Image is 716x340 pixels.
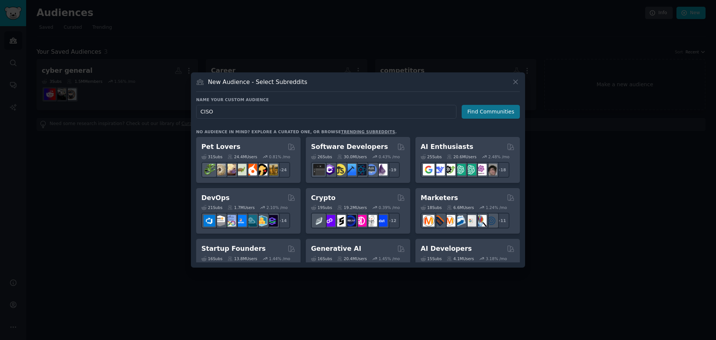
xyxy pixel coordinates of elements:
[266,215,278,227] img: PlatformEngineers
[355,164,367,175] img: reactnative
[421,193,458,203] h2: Marketers
[235,164,246,175] img: turtle
[324,164,335,175] img: csharp
[313,215,325,227] img: ethfinance
[245,164,257,175] img: cockatiel
[379,256,400,261] div: 1.45 % /mo
[486,164,497,175] img: ArtificalIntelligence
[421,205,442,210] div: 18 Sub s
[274,162,290,178] div: + 24
[196,97,520,102] h3: Name your custom audience
[462,105,520,119] button: Find Communities
[334,215,346,227] img: ethstaker
[227,256,257,261] div: 13.8M Users
[341,130,395,134] a: trending subreddits
[337,205,367,210] div: 19.2M Users
[214,215,226,227] img: AWS_Certified_Experts
[384,162,400,178] div: + 19
[201,154,222,159] div: 31 Sub s
[235,215,246,227] img: DevOpsLinks
[465,164,476,175] img: chatgpt_prompts_
[454,215,466,227] img: Emailmarketing
[311,244,361,253] h2: Generative AI
[201,256,222,261] div: 16 Sub s
[423,215,434,227] img: content_marketing
[196,129,397,134] div: No audience in mind? Explore a curated one, or browse .
[269,154,290,159] div: 0.81 % /mo
[201,142,241,152] h2: Pet Lovers
[337,154,367,159] div: 30.0M Users
[201,193,230,203] h2: DevOps
[345,164,356,175] img: iOSProgramming
[227,205,255,210] div: 1.7M Users
[208,78,307,86] h3: New Audience - Select Subreddits
[267,205,288,210] div: 2.10 % /mo
[214,164,226,175] img: ballpython
[447,256,474,261] div: 4.1M Users
[465,215,476,227] img: googleads
[376,164,387,175] img: elixir
[376,215,387,227] img: defi_
[355,215,367,227] img: defiblockchain
[454,164,466,175] img: chatgpt_promptDesign
[224,215,236,227] img: Docker_DevOps
[345,215,356,227] img: web3
[444,215,455,227] img: AskMarketing
[421,244,472,253] h2: AI Developers
[475,164,487,175] img: OpenAIDev
[256,164,267,175] img: PetAdvice
[365,164,377,175] img: AskComputerScience
[224,164,236,175] img: leopardgeckos
[433,164,445,175] img: DeepSeek
[447,154,476,159] div: 20.6M Users
[266,164,278,175] img: dogbreed
[447,205,474,210] div: 6.6M Users
[475,215,487,227] img: MarketingResearch
[379,154,400,159] div: 0.43 % /mo
[227,154,257,159] div: 24.4M Users
[486,205,507,210] div: 1.24 % /mo
[256,215,267,227] img: aws_cdk
[444,164,455,175] img: AItoolsCatalog
[421,256,442,261] div: 15 Sub s
[379,205,400,210] div: 0.39 % /mo
[433,215,445,227] img: bigseo
[269,256,290,261] div: 1.44 % /mo
[486,256,507,261] div: 3.18 % /mo
[245,215,257,227] img: platformengineering
[204,164,215,175] img: herpetology
[334,164,346,175] img: learnjavascript
[384,213,400,228] div: + 12
[421,142,473,152] h2: AI Enthusiasts
[324,215,335,227] img: 0xPolygon
[423,164,434,175] img: GoogleGeminiAI
[311,205,332,210] div: 19 Sub s
[421,154,442,159] div: 25 Sub s
[311,142,388,152] h2: Software Developers
[313,164,325,175] img: software
[274,213,290,228] div: + 14
[311,193,336,203] h2: Crypto
[365,215,377,227] img: CryptoNews
[337,256,367,261] div: 20.4M Users
[201,244,266,253] h2: Startup Founders
[494,162,509,178] div: + 18
[311,154,332,159] div: 26 Sub s
[486,215,497,227] img: OnlineMarketing
[488,154,509,159] div: 2.48 % /mo
[204,215,215,227] img: azuredevops
[494,213,509,228] div: + 11
[311,256,332,261] div: 16 Sub s
[196,105,456,119] input: Pick a short name, like "Digital Marketers" or "Movie-Goers"
[201,205,222,210] div: 21 Sub s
